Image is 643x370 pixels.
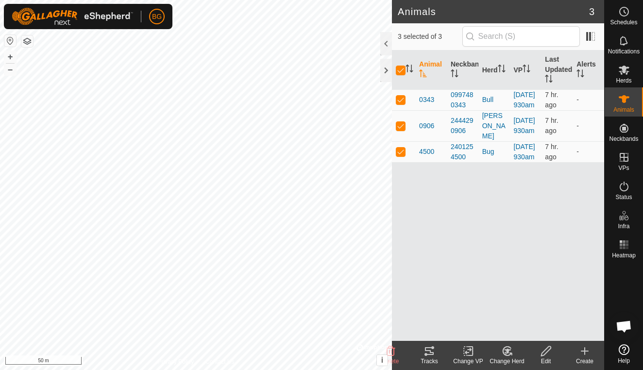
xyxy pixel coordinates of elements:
[21,35,33,47] button: Map Layers
[545,143,558,161] span: Aug 27, 2025, 10:37 PM
[573,89,604,110] td: -
[573,141,604,162] td: -
[205,357,234,366] a: Contact Us
[482,147,506,157] div: Bug
[514,143,535,161] a: [DATE] 930am
[545,117,558,135] span: Aug 27, 2025, 10:37 PM
[462,26,580,47] input: Search (S)
[377,355,388,366] button: i
[478,50,510,90] th: Herd
[514,117,535,135] a: [DATE] 930am
[447,50,478,90] th: Neckband
[576,71,584,79] p-sorticon: Activate to sort
[573,110,604,141] td: -
[451,90,474,110] div: 0997480343
[406,66,413,74] p-sorticon: Activate to sort
[510,50,541,90] th: VP
[526,357,565,366] div: Edit
[152,12,162,22] span: BG
[514,91,535,109] a: [DATE] 930am
[545,76,553,84] p-sorticon: Activate to sort
[488,357,526,366] div: Change Herd
[419,121,434,131] span: 0906
[419,147,434,157] span: 4500
[541,50,573,90] th: Last Updated
[398,6,589,17] h2: Animals
[451,142,474,162] div: 2401254500
[12,8,133,25] img: Gallagher Logo
[4,64,16,75] button: –
[615,194,632,200] span: Status
[545,91,558,109] span: Aug 27, 2025, 10:37 PM
[4,35,16,47] button: Reset Map
[498,66,506,74] p-sorticon: Activate to sort
[451,71,458,79] p-sorticon: Activate to sort
[608,49,640,54] span: Notifications
[612,252,636,258] span: Heatmap
[618,358,630,364] span: Help
[482,111,506,141] div: [PERSON_NAME]
[158,357,194,366] a: Privacy Policy
[451,116,474,136] div: 2444290906
[618,165,629,171] span: VPs
[605,340,643,368] a: Help
[610,19,637,25] span: Schedules
[609,312,639,341] a: Open chat
[523,66,530,74] p-sorticon: Activate to sort
[410,357,449,366] div: Tracks
[398,32,462,42] span: 3 selected of 3
[618,223,629,229] span: Infra
[419,95,434,105] span: 0343
[616,78,631,84] span: Herds
[482,95,506,105] div: Bull
[573,50,604,90] th: Alerts
[419,71,427,79] p-sorticon: Activate to sort
[449,357,488,366] div: Change VP
[565,357,604,366] div: Create
[609,136,638,142] span: Neckbands
[381,356,383,364] span: i
[589,4,594,19] span: 3
[415,50,447,90] th: Animal
[4,51,16,63] button: +
[613,107,634,113] span: Animals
